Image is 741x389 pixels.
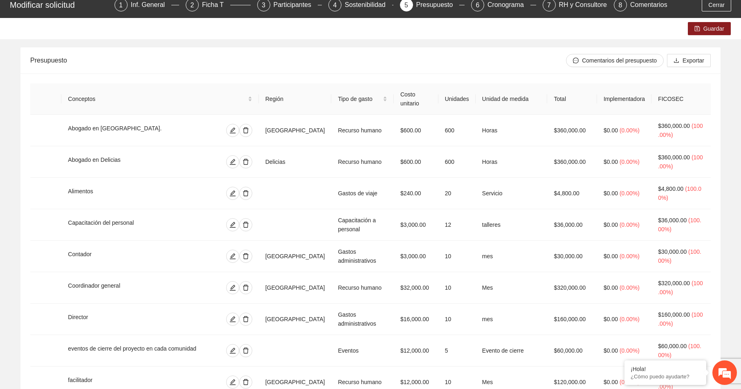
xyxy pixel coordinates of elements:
span: edit [227,379,239,385]
span: 5 [404,2,408,9]
span: ( 0.00% ) [620,221,640,228]
span: $0.00 [604,253,618,259]
span: Guardar [703,24,724,33]
span: $4,800.00 [658,186,683,192]
span: $0.00 [604,190,618,197]
td: Recurso humano [331,115,394,146]
td: [GEOGRAPHIC_DATA] [259,241,332,272]
div: Director [68,313,157,326]
td: Horas [476,115,548,146]
td: Horas [476,146,548,178]
div: facilitador [68,376,159,389]
th: FICOSEC [651,83,711,115]
span: ( 100.00% ) [658,311,703,327]
button: delete [239,281,252,294]
span: Comentarios del presupuesto [582,56,657,65]
span: $36,000.00 [658,217,687,224]
th: Implementadora [597,83,651,115]
span: $0.00 [604,379,618,385]
span: edit [227,159,239,165]
button: downloadExportar [667,54,711,67]
span: $0.00 [604,316,618,322]
td: $32,000.00 [394,272,438,304]
span: $360,000.00 [658,154,690,161]
span: delete [240,379,252,385]
span: delete [240,190,252,197]
td: mes [476,304,548,335]
td: 20 [438,178,476,209]
td: Recurso humano [331,272,394,304]
td: 5 [438,335,476,367]
button: delete [239,344,252,357]
button: delete [239,376,252,389]
td: $3,000.00 [394,209,438,241]
span: 7 [547,2,551,9]
span: $0.00 [604,159,618,165]
span: message [573,58,579,64]
td: $12,000.00 [394,335,438,367]
div: Minimizar ventana de chat en vivo [134,4,154,24]
span: ( 100.00% ) [658,280,703,295]
span: 8 [619,2,622,9]
td: Delicias [259,146,332,178]
span: edit [227,221,239,228]
td: Gastos administrativos [331,304,394,335]
span: Estamos en línea. [47,109,113,192]
span: 6 [476,2,480,9]
span: Cerrar [708,0,725,9]
td: $600.00 [394,146,438,178]
td: Gastos administrativos [331,241,394,272]
span: 1 [119,2,123,9]
span: ( 0.00% ) [620,347,640,354]
td: $60,000.00 [547,335,597,367]
span: edit [227,190,239,197]
td: $160,000.00 [547,304,597,335]
div: Contador [68,250,159,263]
span: ( 0.00% ) [620,127,640,134]
th: Tipo de gasto [331,83,394,115]
p: ¿Cómo puedo ayudarte? [631,373,700,380]
span: ( 0.00% ) [620,253,640,259]
span: edit [227,316,239,322]
td: [GEOGRAPHIC_DATA] [259,272,332,304]
td: $4,800.00 [547,178,597,209]
th: Conceptos [61,83,258,115]
th: Total [547,83,597,115]
button: delete [239,218,252,231]
button: edit [226,250,239,263]
span: $360,000.00 [658,123,690,129]
td: $360,000.00 [547,146,597,178]
button: messageComentarios del presupuesto [566,54,664,67]
span: edit [227,284,239,291]
span: $30,000.00 [658,248,687,255]
span: ( 0.00% ) [620,316,640,322]
div: Capacitación del personal [68,218,180,231]
button: delete [239,313,252,326]
button: edit [226,218,239,231]
td: 12 [438,209,476,241]
button: delete [239,124,252,137]
div: Abogado en Delicias [68,155,173,168]
span: $60,000.00 [658,343,687,349]
td: Capacitación a personal [331,209,394,241]
button: edit [226,187,239,200]
td: $3,000.00 [394,241,438,272]
span: ( 0.00% ) [620,284,640,291]
button: edit [226,313,239,326]
div: Coordinador general [68,281,173,294]
span: $0.00 [604,221,618,228]
th: Unidad de medida [476,83,548,115]
td: Eventos [331,335,394,367]
td: talleres [476,209,548,241]
span: delete [240,284,252,291]
button: delete [239,155,252,168]
textarea: Escriba su mensaje y pulse “Intro” [4,223,156,252]
span: Exportar [683,56,704,65]
span: delete [240,127,252,134]
span: $160,000.00 [658,311,690,318]
span: download [674,58,679,64]
td: $360,000.00 [547,115,597,146]
th: Unidades [438,83,476,115]
span: delete [240,316,252,322]
td: 10 [438,241,476,272]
